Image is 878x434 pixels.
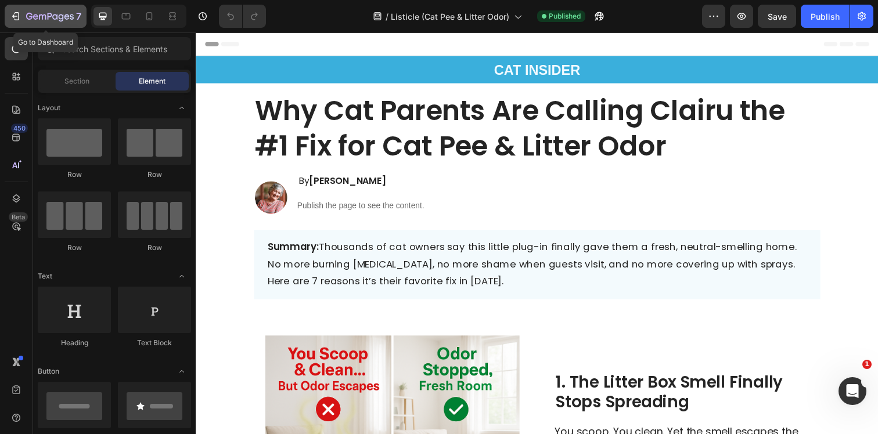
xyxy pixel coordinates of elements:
[862,360,872,369] span: 1
[38,338,111,348] div: Heading
[118,169,191,180] div: Row
[38,271,52,281] span: Text
[11,124,28,133] div: 450
[139,76,165,86] span: Element
[196,32,878,434] iframe: Design area
[801,5,850,28] button: Publish
[172,362,191,381] span: Toggle open
[768,12,787,21] span: Save
[9,212,28,222] div: Beta
[38,103,60,113] span: Layout
[758,5,796,28] button: Save
[38,169,111,180] div: Row
[38,243,111,253] div: Row
[64,76,89,86] span: Section
[391,10,509,23] span: Listicle (Cat Pee & Litter Odor)
[172,99,191,117] span: Toggle open
[38,37,191,60] input: Search Sections & Elements
[5,5,87,28] button: 7
[219,5,266,28] div: Undo/Redo
[118,243,191,253] div: Row
[172,267,191,285] span: Toggle open
[549,11,581,21] span: Published
[118,338,191,348] div: Text Block
[839,377,866,405] iframe: Intercom live chat
[38,366,59,377] span: Button
[76,9,81,23] p: 7
[386,10,388,23] span: /
[811,10,840,23] div: Publish
[368,346,599,388] strong: 1. The Litter Box Smell Finally Stops Spreading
